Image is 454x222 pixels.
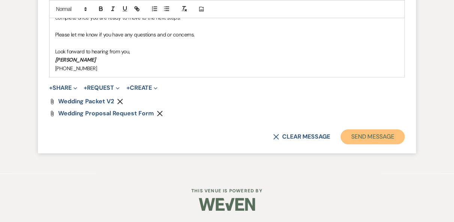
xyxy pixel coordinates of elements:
button: Share [49,85,77,91]
span: Wedding Proposal Request Form [58,109,154,117]
span: + [126,85,130,91]
em: [PERSON_NAME] [55,56,96,63]
a: Wedding Packet V2 [58,98,114,104]
button: Request [84,85,120,91]
button: Send Message [341,129,405,144]
p: Please let me know if you have any questions and or concerns. [55,30,399,39]
p: Look forward to hearing from you, [55,47,399,56]
img: Weven Logo [199,191,255,217]
a: Wedding Proposal Request Form [58,110,154,116]
span: + [84,85,87,91]
span: Wedding Packet V2 [58,97,114,105]
span: + [49,85,53,91]
button: Clear message [273,134,330,140]
button: Create [126,85,158,91]
p: [PHONE_NUMBER] [55,64,399,72]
